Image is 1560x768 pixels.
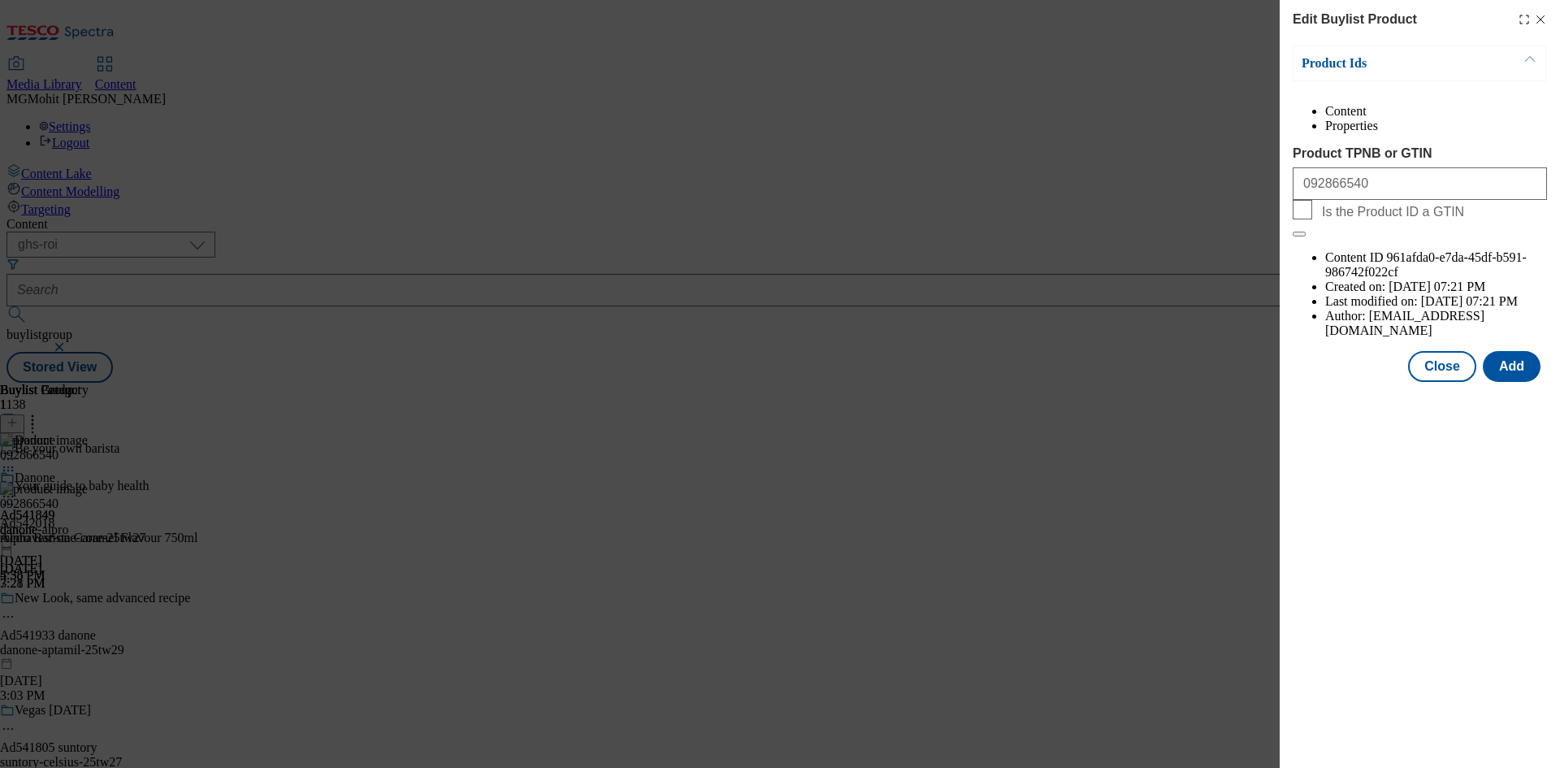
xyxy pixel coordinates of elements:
[1408,351,1476,382] button: Close
[1389,280,1485,293] span: [DATE] 07:21 PM
[1293,167,1547,200] input: Enter 1 or 20 space separated Product TPNB or GTIN
[1421,294,1518,308] span: [DATE] 07:21 PM
[1325,119,1547,133] li: Properties
[1302,55,1472,72] p: Product Ids
[1483,351,1540,382] button: Add
[1325,309,1484,337] span: [EMAIL_ADDRESS][DOMAIN_NAME]
[1325,250,1547,280] li: Content ID
[1293,10,1417,29] h4: Edit Buylist Product
[1322,205,1464,219] span: Is the Product ID a GTIN
[1325,309,1547,338] li: Author:
[1325,280,1547,294] li: Created on:
[1325,104,1547,119] li: Content
[1325,250,1527,279] span: 961afda0-e7da-45df-b591-986742f022cf
[1293,146,1547,161] label: Product TPNB or GTIN
[1325,294,1547,309] li: Last modified on:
